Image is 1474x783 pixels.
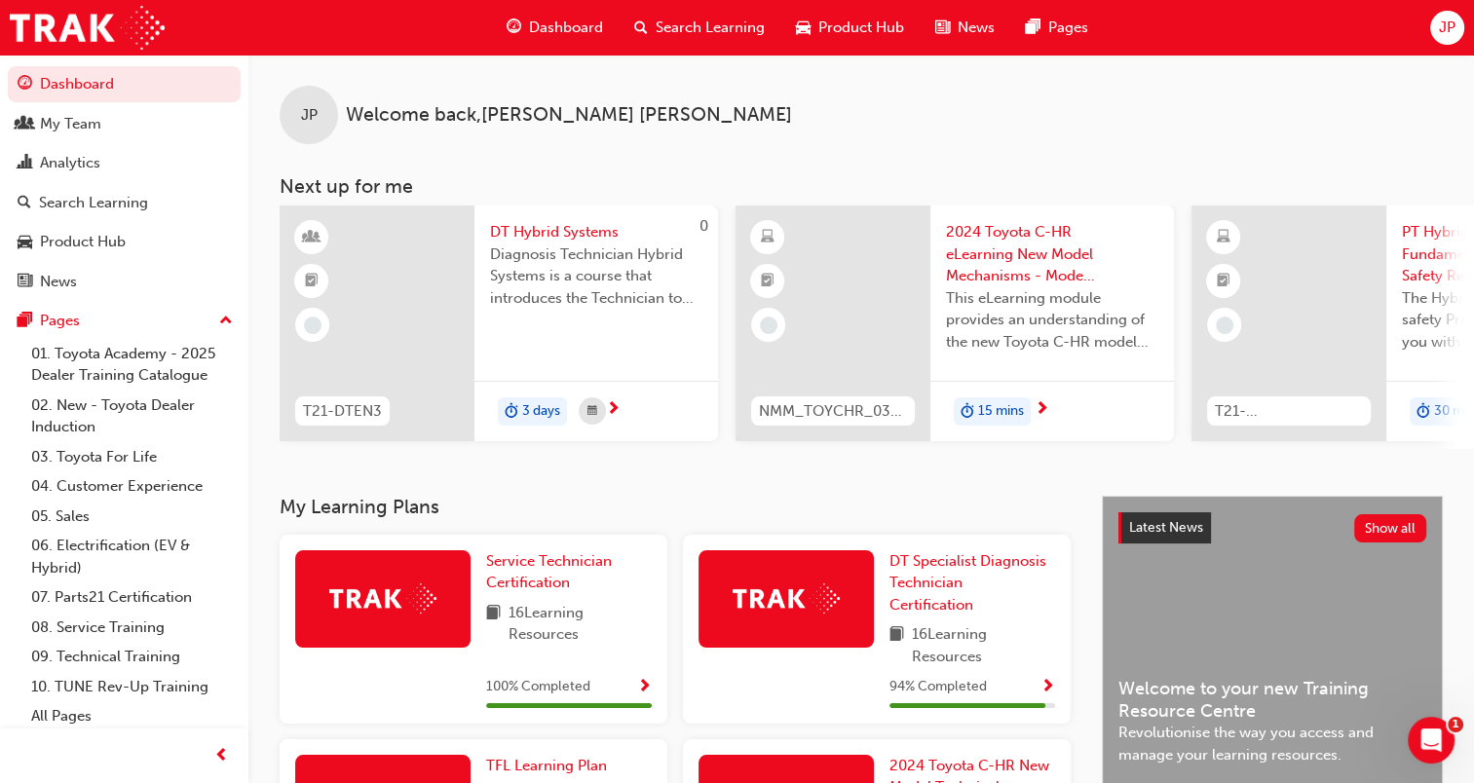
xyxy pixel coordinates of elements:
[1448,717,1463,732] span: 1
[619,8,780,48] a: search-iconSearch Learning
[958,17,995,39] span: News
[18,234,32,251] span: car-icon
[637,675,652,699] button: Show Progress
[1439,17,1455,39] span: JP
[305,225,319,250] span: learningResourceType_INSTRUCTOR_LED-icon
[889,550,1055,616] a: DT Specialist Diagnosis Technician Certification
[23,502,241,532] a: 05. Sales
[760,317,777,334] span: learningRecordVerb_NONE-icon
[1217,269,1230,294] span: booktick-icon
[23,471,241,502] a: 04. Customer Experience
[637,679,652,696] span: Show Progress
[761,225,775,250] span: learningResourceType_ELEARNING-icon
[40,152,100,174] div: Analytics
[961,399,974,425] span: duration-icon
[18,155,32,172] span: chart-icon
[40,310,80,332] div: Pages
[18,274,32,291] span: news-icon
[304,317,321,334] span: learningRecordVerb_NONE-icon
[40,271,77,293] div: News
[486,602,501,646] span: book-icon
[509,602,652,646] span: 16 Learning Resources
[303,400,382,423] span: T21-DTEN3
[8,66,241,102] a: Dashboard
[23,531,241,582] a: 06. Electrification (EV & Hybrid)
[587,399,597,424] span: calendar-icon
[23,442,241,472] a: 03. Toyota For Life
[18,76,32,93] span: guage-icon
[522,400,560,423] span: 3 days
[1217,225,1230,250] span: learningResourceType_ELEARNING-icon
[946,287,1158,354] span: This eLearning module provides an understanding of the new Toyota C-HR model line-up and their Ka...
[486,676,590,698] span: 100 % Completed
[1408,717,1455,764] iframe: Intercom live chat
[796,16,811,40] span: car-icon
[23,613,241,643] a: 08. Service Training
[505,399,518,425] span: duration-icon
[889,552,1046,614] span: DT Specialist Diagnosis Technician Certification
[1040,675,1055,699] button: Show Progress
[1430,11,1464,45] button: JP
[733,583,840,614] img: Trak
[1048,17,1088,39] span: Pages
[656,17,765,39] span: Search Learning
[1417,399,1430,425] span: duration-icon
[759,400,907,423] span: NMM_TOYCHR_032024_MODULE_1
[8,145,241,181] a: Analytics
[486,757,607,774] span: TFL Learning Plan
[18,195,31,212] span: search-icon
[214,744,229,768] span: prev-icon
[8,224,241,260] a: Product Hub
[490,243,702,310] span: Diagnosis Technician Hybrid Systems is a course that introduces the Technician to the safe handli...
[23,672,241,702] a: 10. TUNE Rev-Up Training
[1129,519,1203,536] span: Latest News
[486,552,612,592] span: Service Technician Certification
[8,264,241,300] a: News
[818,17,904,39] span: Product Hub
[23,339,241,391] a: 01. Toyota Academy - 2025 Dealer Training Catalogue
[8,185,241,221] a: Search Learning
[486,550,652,594] a: Service Technician Certification
[39,192,148,214] div: Search Learning
[8,106,241,142] a: My Team
[912,623,1055,667] span: 16 Learning Resources
[248,175,1474,198] h3: Next up for me
[1026,16,1040,40] span: pages-icon
[1010,8,1104,48] a: pages-iconPages
[699,217,708,235] span: 0
[978,400,1024,423] span: 15 mins
[8,62,241,303] button: DashboardMy TeamAnalyticsSearch LearningProduct HubNews
[40,113,101,135] div: My Team
[736,205,1174,441] a: NMM_TOYCHR_032024_MODULE_12024 Toyota C-HR eLearning New Model Mechanisms - Model Outline (Module...
[329,583,436,614] img: Trak
[889,676,987,698] span: 94 % Completed
[780,8,920,48] a: car-iconProduct Hub
[491,8,619,48] a: guage-iconDashboard
[18,313,32,330] span: pages-icon
[8,303,241,339] button: Pages
[935,16,950,40] span: news-icon
[761,269,775,294] span: booktick-icon
[1354,514,1427,542] button: Show all
[23,582,241,613] a: 07. Parts21 Certification
[10,6,165,50] img: Trak
[280,496,1071,518] h3: My Learning Plans
[23,642,241,672] a: 09. Technical Training
[1118,512,1426,543] a: Latest NewsShow all
[23,391,241,442] a: 02. New - Toyota Dealer Induction
[889,623,904,667] span: book-icon
[606,401,621,419] span: next-icon
[40,231,126,253] div: Product Hub
[219,309,233,334] span: up-icon
[920,8,1010,48] a: news-iconNews
[305,269,319,294] span: booktick-icon
[507,16,521,40] span: guage-icon
[280,205,718,441] a: 0T21-DTEN3DT Hybrid SystemsDiagnosis Technician Hybrid Systems is a course that introduces the Te...
[486,755,615,777] a: TFL Learning Plan
[490,221,702,243] span: DT Hybrid Systems
[1215,400,1363,423] span: T21-PTHV_HYBRID_PRE_READ
[346,104,792,127] span: Welcome back , [PERSON_NAME] [PERSON_NAME]
[529,17,603,39] span: Dashboard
